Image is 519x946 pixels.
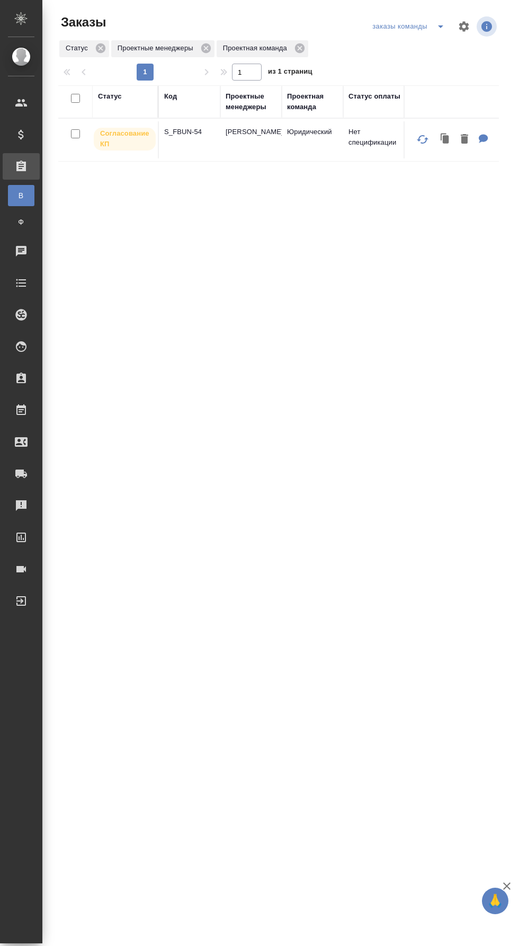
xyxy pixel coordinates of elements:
[13,217,29,227] span: Ф
[268,65,312,81] span: из 1 страниц
[58,14,106,31] span: Заказы
[287,91,338,112] div: Проектная команда
[118,43,197,54] p: Проектные менеджеры
[220,121,282,158] td: [PERSON_NAME]
[217,40,308,57] div: Проектная команда
[13,190,29,201] span: В
[226,91,276,112] div: Проектные менеджеры
[164,127,215,137] p: S_FBUN-54
[8,211,34,233] a: Ф
[455,129,473,151] button: Удалить
[164,91,177,102] div: Код
[66,43,92,54] p: Статус
[100,128,149,149] p: Согласование КП
[8,185,34,206] a: В
[111,40,214,57] div: Проектные менеджеры
[410,127,435,152] button: Обновить
[348,91,400,102] div: Статус оплаты
[98,91,122,102] div: Статус
[223,43,291,54] p: Проектная команда
[477,16,499,37] span: Посмотреть информацию
[343,121,409,158] td: Нет спецификации
[59,40,109,57] div: Статус
[486,890,504,912] span: 🙏
[451,14,477,39] span: Настроить таблицу
[282,121,343,158] td: Юридический
[435,129,455,151] button: Клонировать
[370,18,451,35] div: split button
[482,888,508,914] button: 🙏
